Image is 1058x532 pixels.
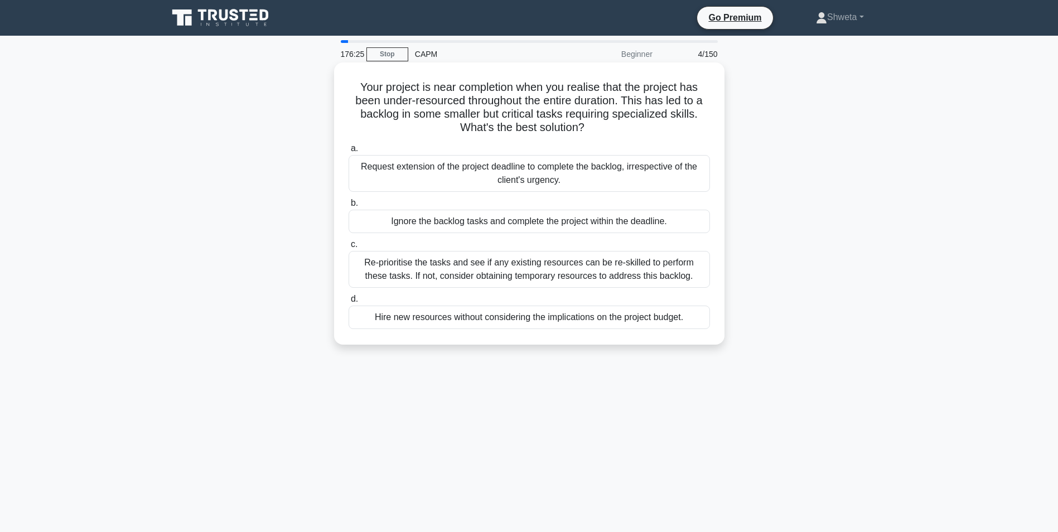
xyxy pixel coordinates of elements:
[351,143,358,153] span: a.
[789,6,890,28] a: Shweta
[334,43,366,65] div: 176:25
[349,251,710,288] div: Re-prioritise the tasks and see if any existing resources can be re-skilled to perform these task...
[351,294,358,303] span: d.
[347,80,711,135] h5: Your project is near completion when you realise that the project has been under-resourced throug...
[702,11,768,25] a: Go Premium
[562,43,659,65] div: Beginner
[349,155,710,192] div: Request extension of the project deadline to complete the backlog, irrespective of the client's u...
[349,210,710,233] div: Ignore the backlog tasks and complete the project within the deadline.
[366,47,408,61] a: Stop
[351,239,358,249] span: c.
[659,43,724,65] div: 4/150
[408,43,562,65] div: CAPM
[351,198,358,207] span: b.
[349,306,710,329] div: Hire new resources without considering the implications on the project budget.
